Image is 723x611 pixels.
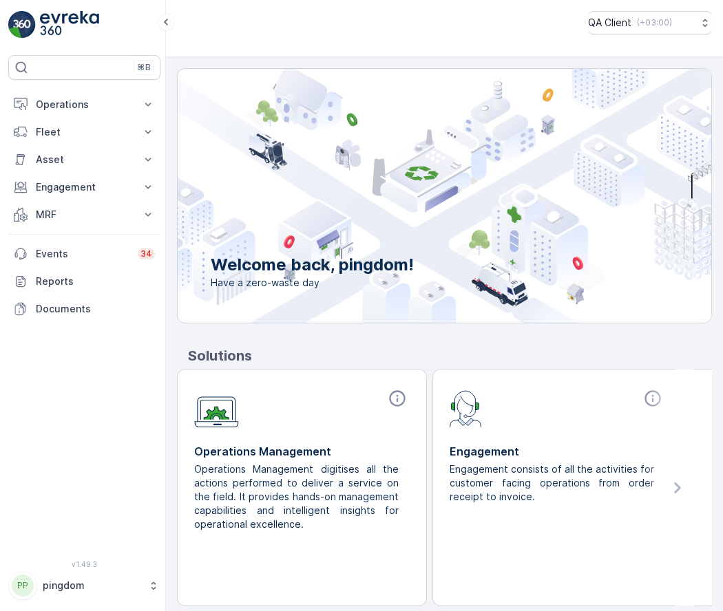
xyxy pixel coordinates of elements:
[8,118,160,146] button: Fleet
[637,17,672,28] p: ( +03:00 )
[12,575,34,597] div: PP
[8,571,160,600] button: PPpingdom
[40,11,99,39] img: logo_light-DOdMpM7g.png
[211,254,414,276] p: Welcome back, pingdom!
[36,153,133,167] p: Asset
[450,462,654,504] p: Engagement consists of all the activities for customer facing operations from order receipt to in...
[137,62,151,73] p: ⌘B
[8,146,160,173] button: Asset
[116,69,711,323] img: city illustration
[211,276,414,290] span: Have a zero-waste day
[8,201,160,228] button: MRF
[8,91,160,118] button: Operations
[194,462,399,531] p: Operations Management digitises all the actions performed to deliver a service on the field. It p...
[8,560,160,568] span: v 1.49.3
[188,345,712,366] p: Solutions
[140,248,152,259] p: 34
[36,180,133,194] p: Engagement
[8,268,160,295] a: Reports
[8,295,160,323] a: Documents
[8,240,160,268] a: Events34
[36,302,155,316] p: Documents
[36,247,129,261] p: Events
[450,389,482,427] img: module-icon
[36,275,155,288] p: Reports
[43,579,141,592] p: pingdom
[450,443,665,460] p: Engagement
[36,98,133,111] p: Operations
[588,16,631,30] p: QA Client
[8,11,36,39] img: logo
[194,389,239,428] img: module-icon
[36,125,133,139] p: Fleet
[36,208,133,222] p: MRF
[8,173,160,201] button: Engagement
[588,11,712,34] button: QA Client(+03:00)
[194,443,410,460] p: Operations Management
